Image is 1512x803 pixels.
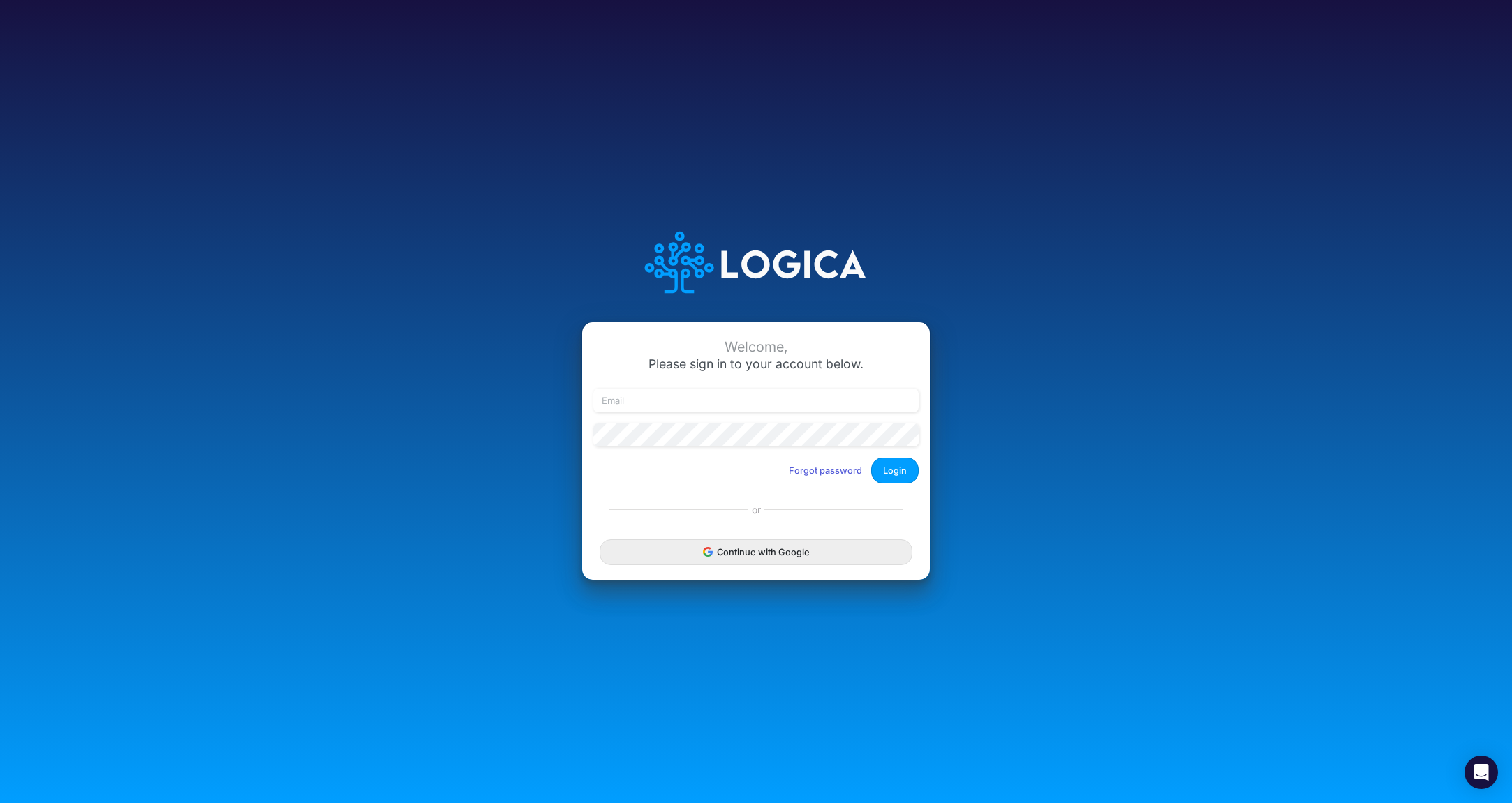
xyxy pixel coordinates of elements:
button: Forgot password [780,459,871,482]
button: Continue with Google [600,539,912,565]
div: Welcome, [593,339,919,355]
div: Open Intercom Messenger [1465,756,1498,789]
input: Email [593,389,919,412]
span: Please sign in to your account below. [648,357,864,371]
button: Login [871,458,919,483]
